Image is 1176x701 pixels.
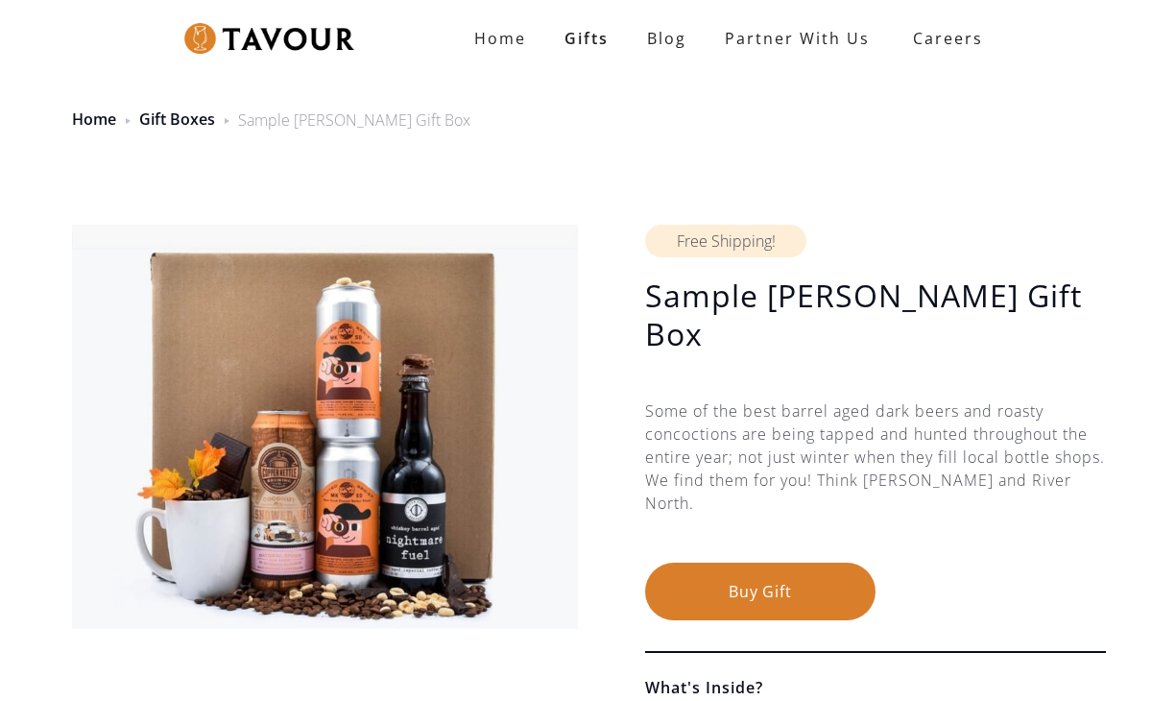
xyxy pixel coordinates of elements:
[474,28,526,49] strong: Home
[455,19,545,58] a: Home
[913,19,983,58] strong: Careers
[645,277,1106,353] h1: Sample [PERSON_NAME] Gift Box
[545,19,628,58] a: Gifts
[628,19,706,58] a: Blog
[645,399,1106,563] div: Some of the best barrel aged dark beers and roasty concoctions are being tapped and hunted throug...
[645,225,806,257] div: Free Shipping!
[645,563,876,620] button: Buy Gift
[139,109,215,130] a: Gift Boxes
[706,19,889,58] a: partner with us
[238,109,470,132] div: Sample [PERSON_NAME] Gift Box
[645,676,1106,699] h6: What's Inside?
[889,12,997,65] a: Careers
[72,109,116,130] a: Home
